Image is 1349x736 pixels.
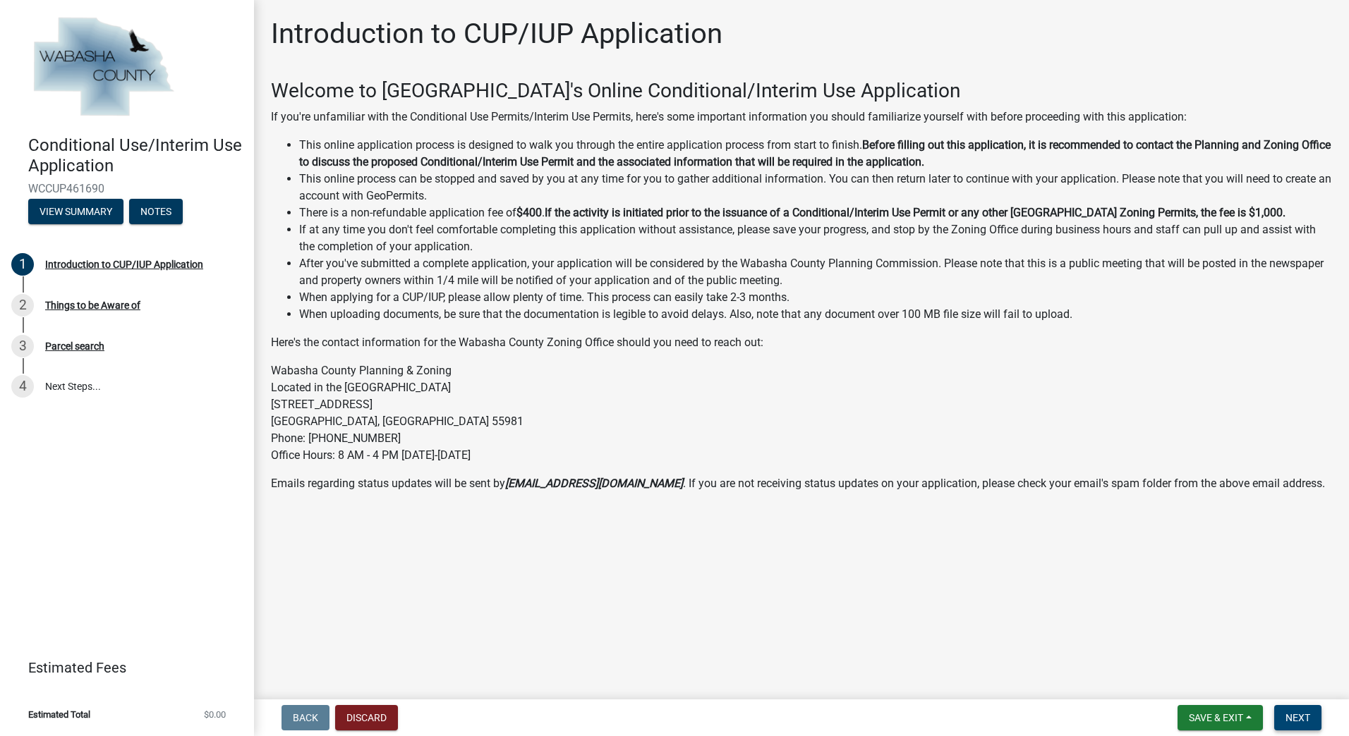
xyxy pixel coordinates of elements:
[129,207,183,218] wm-modal-confirm: Notes
[271,334,1332,351] p: Here's the contact information for the Wabasha County Zoning Office should you need to reach out:
[299,171,1332,204] li: This online process can be stopped and saved by you at any time for you to gather additional info...
[1286,712,1310,723] span: Next
[28,15,178,121] img: Wabasha County, Minnesota
[129,199,183,224] button: Notes
[299,204,1332,221] li: There is a non-refundable application fee of .
[299,221,1332,255] li: If at any time you don't feel comfortable completing this application without assistance, please ...
[1274,705,1321,730] button: Next
[271,362,1332,464] p: Wabasha County Planning & Zoning Located in the [GEOGRAPHIC_DATA] [STREET_ADDRESS] [GEOGRAPHIC_DA...
[1189,712,1243,723] span: Save & Exit
[545,206,1286,219] strong: If the activity is initiated prior to the issuance of a Conditional/Interim Use Permit or any oth...
[28,207,123,218] wm-modal-confirm: Summary
[11,253,34,276] div: 1
[282,705,329,730] button: Back
[28,710,90,719] span: Estimated Total
[45,341,104,351] div: Parcel search
[271,17,722,51] h1: Introduction to CUP/IUP Application
[299,255,1332,289] li: After you've submitted a complete application, your application will be considered by the Wabasha...
[28,199,123,224] button: View Summary
[271,79,1332,103] h3: Welcome to [GEOGRAPHIC_DATA]'s Online Conditional/Interim Use Application
[271,109,1332,125] p: If you're unfamiliar with the Conditional Use Permits/Interim Use Permits, here's some important ...
[505,477,683,490] strong: [EMAIL_ADDRESS][DOMAIN_NAME]
[11,375,34,398] div: 4
[204,710,226,719] span: $0.00
[11,654,231,682] a: Estimated Fees
[45,300,140,310] div: Things to be Aware of
[299,137,1332,171] li: This online application process is designed to walk you through the entire application process fr...
[28,182,226,195] span: WCCUP461690
[45,259,203,269] div: Introduction to CUP/IUP Application
[1178,705,1263,730] button: Save & Exit
[28,135,243,176] h4: Conditional Use/Interim Use Application
[299,289,1332,306] li: When applying for a CUP/IUP, please allow plenty of time. This process can easily take 2-3 months.
[335,705,398,730] button: Discard
[299,306,1332,323] li: When uploading documents, be sure that the documentation is legible to avoid delays. Also, note t...
[271,475,1332,492] p: Emails regarding status updates will be sent by . If you are not receiving status updates on your...
[516,206,542,219] strong: $400
[293,712,318,723] span: Back
[299,138,1331,168] strong: Before filling out this application, it is recommended to contact the Planning and Zoning Office ...
[11,335,34,357] div: 3
[11,294,34,317] div: 2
